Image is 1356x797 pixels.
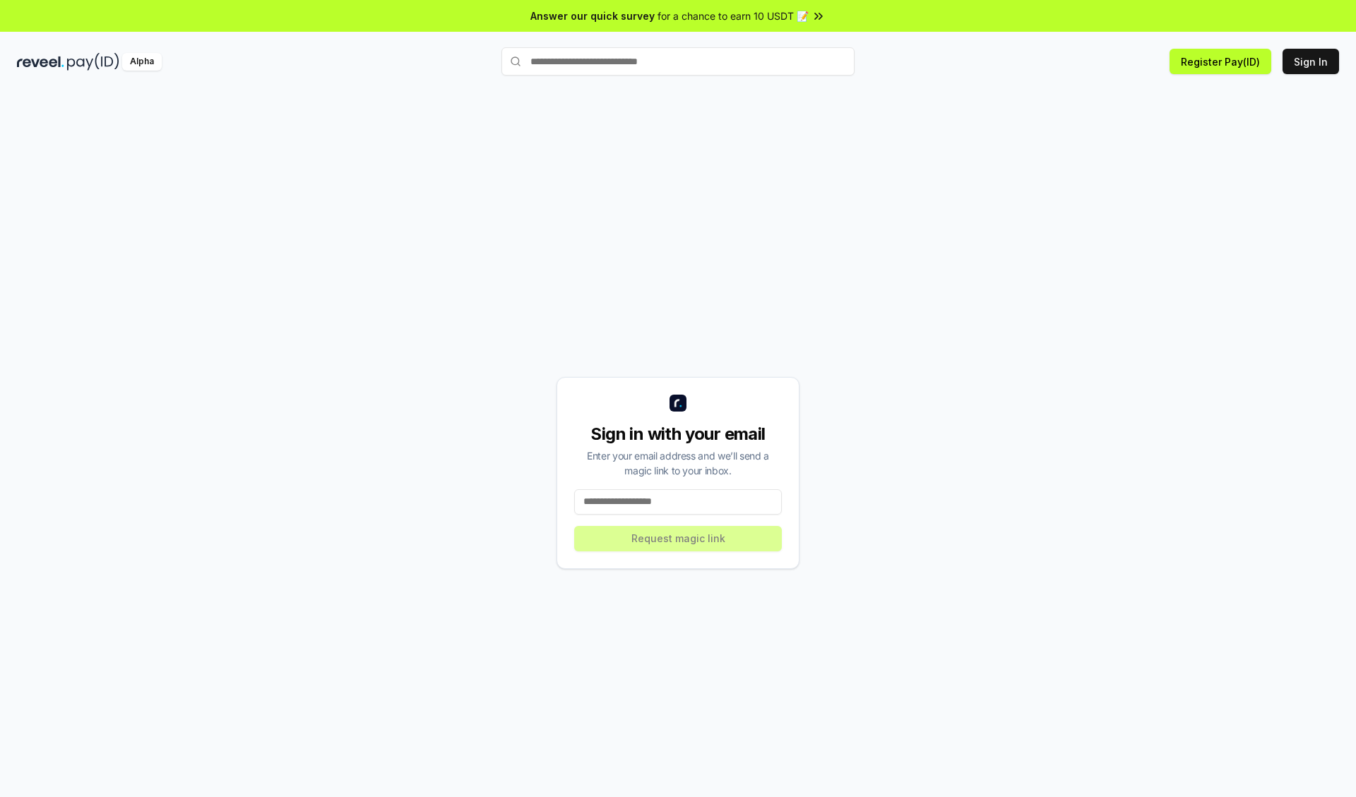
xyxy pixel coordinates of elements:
img: reveel_dark [17,53,64,71]
button: Sign In [1283,49,1339,74]
img: pay_id [67,53,119,71]
img: logo_small [670,395,686,412]
span: for a chance to earn 10 USDT 📝 [658,8,809,23]
div: Enter your email address and we’ll send a magic link to your inbox. [574,448,782,478]
span: Answer our quick survey [530,8,655,23]
button: Register Pay(ID) [1170,49,1271,74]
div: Sign in with your email [574,423,782,445]
div: Alpha [122,53,162,71]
